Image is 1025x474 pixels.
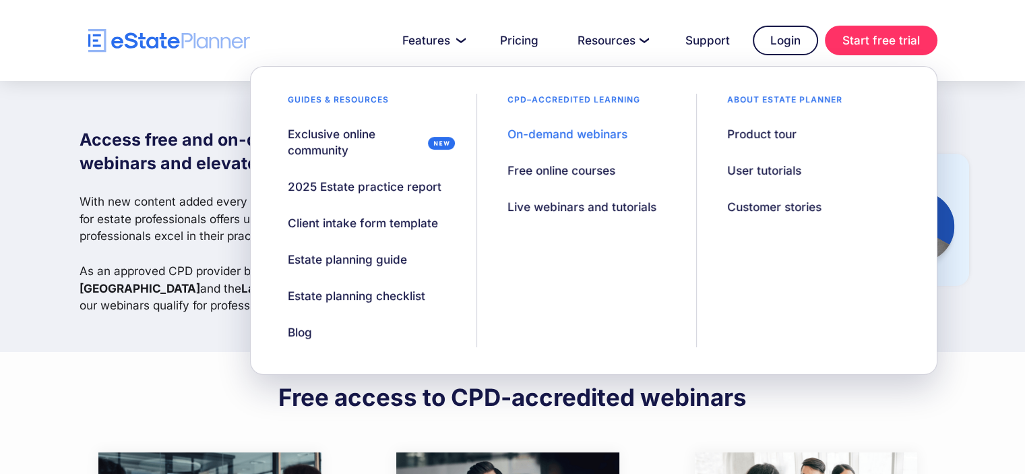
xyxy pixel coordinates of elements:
[88,29,250,53] a: home
[271,119,463,165] a: Exclusive online community
[561,27,662,54] a: Resources
[271,94,406,113] div: Guides & resources
[288,179,441,195] div: 2025 Estate practice report
[80,128,462,175] h1: Access free and on-demand estate planning webinars and elevate your estate practice.
[271,245,424,274] a: Estate planning guide
[484,27,555,54] a: Pricing
[80,193,462,314] p: With new content added every month, this webinar library designed for estate professionals offers...
[241,281,448,295] strong: Law Society of [GEOGRAPHIC_DATA]
[727,126,797,142] div: Product tour
[669,27,746,54] a: Support
[710,192,838,222] a: Customer stories
[727,199,821,215] div: Customer stories
[491,156,632,185] a: Free online courses
[825,26,937,55] a: Start free trial
[507,199,656,215] div: Live webinars and tutorials
[278,382,747,412] h2: Free access to CPD-accredited webinars
[507,126,627,142] div: On-demand webinars
[710,119,813,149] a: Product tour
[507,162,615,179] div: Free online courses
[271,318,329,347] a: Blog
[288,215,438,231] div: Client intake form template
[288,324,312,340] div: Blog
[753,26,818,55] a: Login
[727,162,801,179] div: User tutorials
[491,192,673,222] a: Live webinars and tutorials
[386,27,477,54] a: Features
[491,94,657,113] div: CPD–accredited learning
[491,119,644,149] a: On-demand webinars
[710,94,859,113] div: About estate planner
[288,288,425,304] div: Estate planning checklist
[288,126,423,158] div: Exclusive online community
[271,281,442,311] a: Estate planning checklist
[271,172,458,202] a: 2025 Estate practice report
[710,156,818,185] a: User tutorials
[288,251,407,268] div: Estate planning guide
[80,264,362,295] strong: Law Society of [GEOGRAPHIC_DATA]
[271,208,455,238] a: Client intake form template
